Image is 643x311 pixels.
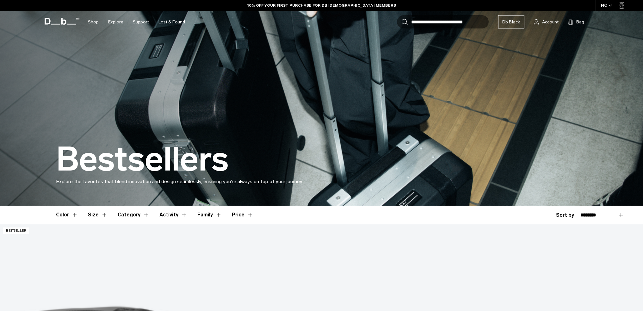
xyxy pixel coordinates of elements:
[197,206,222,224] button: Toggle Filter
[232,206,253,224] button: Toggle Price
[133,11,149,33] a: Support
[3,227,29,234] p: Bestseller
[542,19,559,25] span: Account
[56,141,229,178] h1: Bestsellers
[88,11,99,33] a: Shop
[247,3,396,8] a: 10% OFF YOUR FIRST PURCHASE FOR DB [DEMOGRAPHIC_DATA] MEMBERS
[56,178,303,184] span: Explore the favorites that blend innovation and design seamlessly, ensuring you're always on top ...
[498,15,524,28] a: Db Black
[83,11,190,33] nav: Main Navigation
[158,11,185,33] a: Lost & Found
[118,206,149,224] button: Toggle Filter
[88,206,108,224] button: Toggle Filter
[568,18,584,26] button: Bag
[108,11,123,33] a: Explore
[534,18,559,26] a: Account
[576,19,584,25] span: Bag
[56,206,78,224] button: Toggle Filter
[159,206,187,224] button: Toggle Filter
